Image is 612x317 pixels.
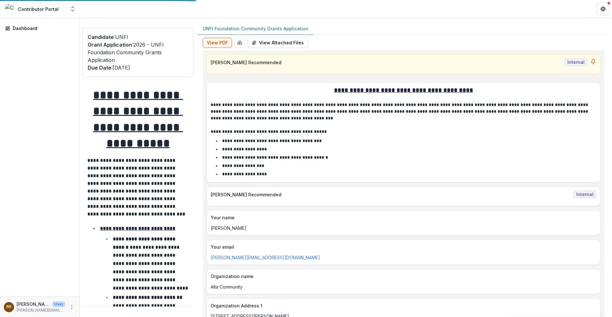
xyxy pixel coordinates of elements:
[5,4,15,14] img: Contributor Portal
[52,301,65,307] p: User
[6,305,11,309] div: Rachel Reese
[88,64,111,71] span: Due Date
[247,38,308,48] button: View Attached Files
[211,191,571,198] p: [PERSON_NAME] Recommended
[88,33,188,41] p: : UNFI
[88,41,188,64] p: : 2026 - UNFI Foundation Community Grants Application
[203,25,309,32] p: UNFI Foundation Community Grants Application
[211,244,594,250] p: Your email
[68,3,77,15] button: Open entity switcher
[88,34,114,40] span: Candidate
[17,307,65,313] p: [PERSON_NAME][EMAIL_ADDRESS][PERSON_NAME][DOMAIN_NAME]
[17,301,50,307] p: [PERSON_NAME]
[207,54,601,74] a: [PERSON_NAME] RecommendedInternal
[211,59,562,66] p: [PERSON_NAME] Recommended
[68,303,76,311] button: More
[211,214,594,221] p: Your name
[3,23,77,34] a: Dashboard
[88,42,132,48] span: Grant Application
[211,273,594,280] p: Organization name
[203,38,232,48] button: View PDF
[18,6,59,12] div: Contributor Portal
[573,191,596,198] span: Internal
[211,283,596,290] p: Alta Community
[211,225,596,231] p: [PERSON_NAME]
[565,58,587,66] span: Internal
[211,255,320,260] a: [PERSON_NAME][EMAIL_ADDRESS][DOMAIN_NAME]
[597,3,609,15] button: Get Help
[211,302,594,309] p: Organization Address 1
[13,25,72,32] div: Dashboard
[88,64,188,72] p: : [DATE]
